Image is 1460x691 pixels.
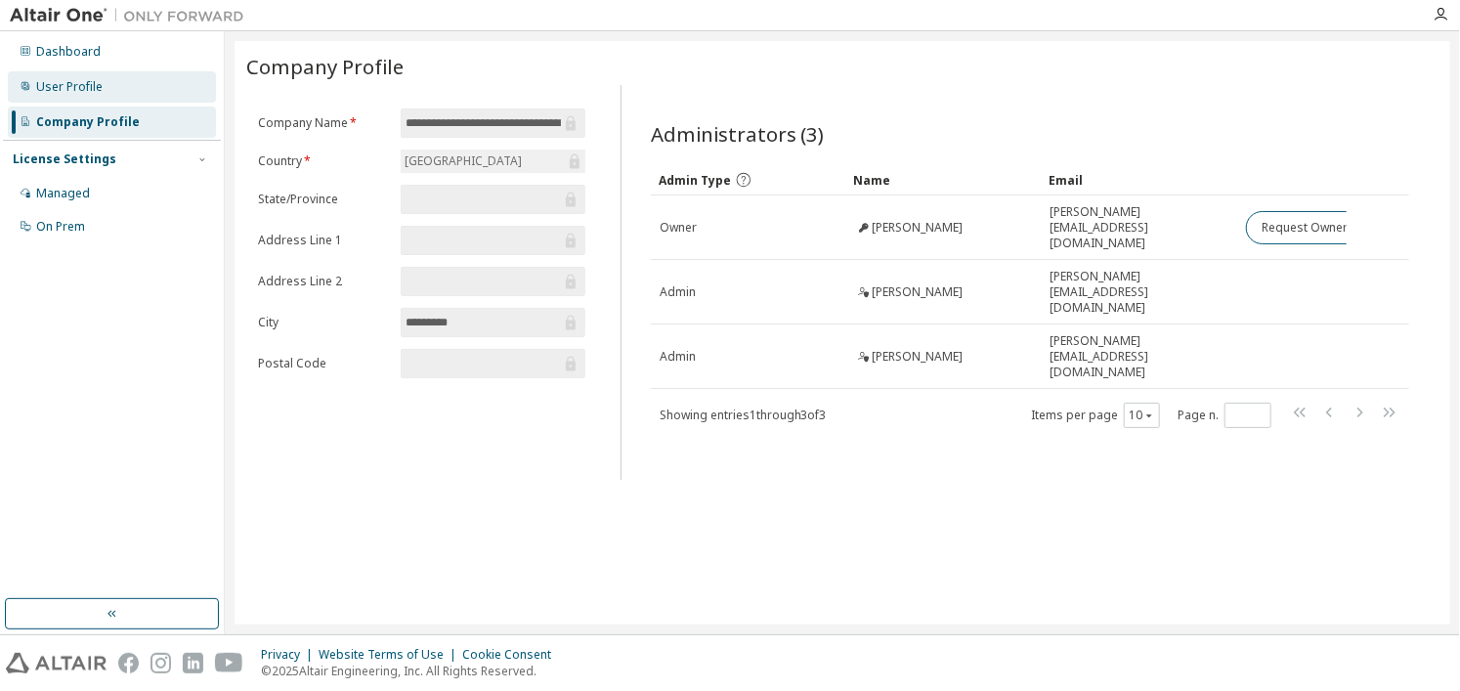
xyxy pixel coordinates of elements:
[258,356,389,371] label: Postal Code
[183,653,203,673] img: linkedin.svg
[258,315,389,330] label: City
[258,274,389,289] label: Address Line 2
[854,164,1034,195] div: Name
[258,192,389,207] label: State/Province
[36,114,140,130] div: Company Profile
[402,151,525,172] div: [GEOGRAPHIC_DATA]
[1050,164,1229,195] div: Email
[1051,204,1228,251] span: [PERSON_NAME][EMAIL_ADDRESS][DOMAIN_NAME]
[36,44,101,60] div: Dashboard
[118,653,139,673] img: facebook.svg
[1178,403,1271,428] span: Page n.
[401,150,585,173] div: [GEOGRAPHIC_DATA]
[261,647,319,663] div: Privacy
[660,349,696,365] span: Admin
[150,653,171,673] img: instagram.svg
[13,151,116,167] div: License Settings
[1129,408,1155,423] button: 10
[246,53,404,80] span: Company Profile
[660,220,697,236] span: Owner
[36,79,103,95] div: User Profile
[1051,333,1228,380] span: [PERSON_NAME][EMAIL_ADDRESS][DOMAIN_NAME]
[1051,269,1228,316] span: [PERSON_NAME][EMAIL_ADDRESS][DOMAIN_NAME]
[873,284,964,300] span: [PERSON_NAME]
[660,407,827,423] span: Showing entries 1 through 3 of 3
[873,220,964,236] span: [PERSON_NAME]
[6,653,107,673] img: altair_logo.svg
[319,647,462,663] div: Website Terms of Use
[258,115,389,131] label: Company Name
[462,647,563,663] div: Cookie Consent
[36,186,90,201] div: Managed
[660,284,696,300] span: Admin
[258,233,389,248] label: Address Line 1
[10,6,254,25] img: Altair One
[261,663,563,679] p: © 2025 Altair Engineering, Inc. All Rights Reserved.
[659,172,731,189] span: Admin Type
[1246,211,1411,244] button: Request Owner Change
[36,219,85,235] div: On Prem
[651,120,825,148] span: Administrators (3)
[1031,403,1160,428] span: Items per page
[258,153,389,169] label: Country
[873,349,964,365] span: [PERSON_NAME]
[215,653,243,673] img: youtube.svg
